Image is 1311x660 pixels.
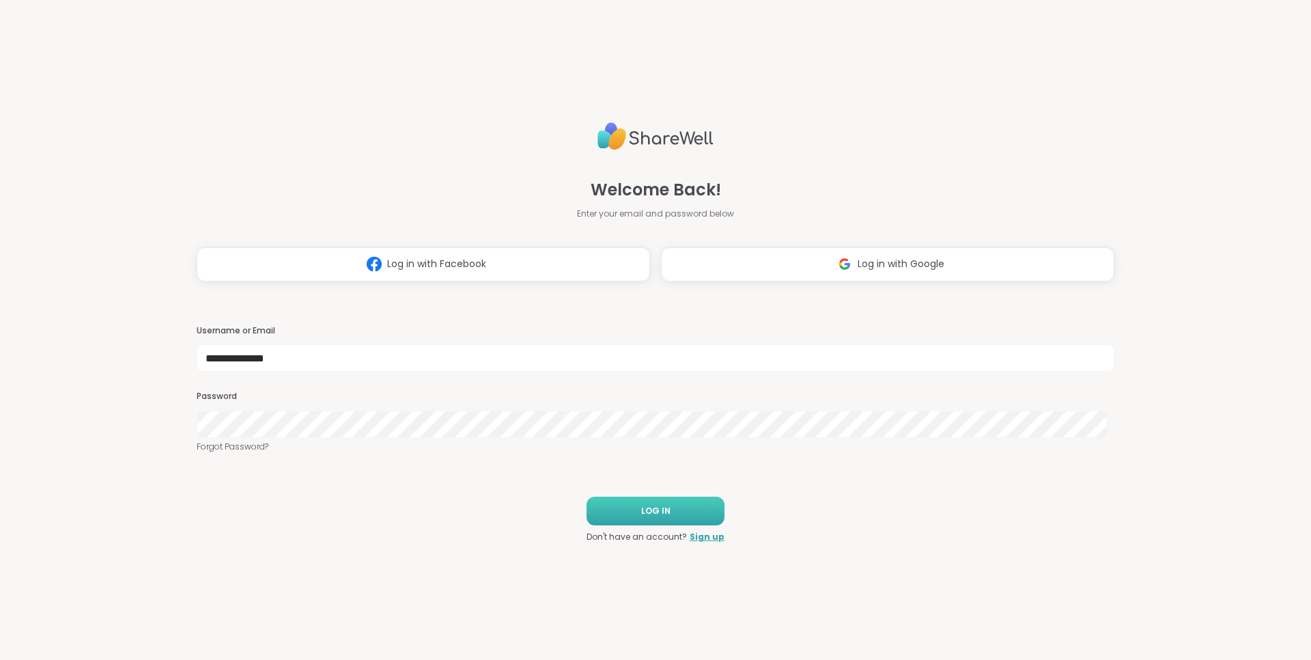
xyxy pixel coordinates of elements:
[197,325,1114,337] h3: Username or Email
[197,391,1114,402] h3: Password
[387,257,486,271] span: Log in with Facebook
[197,247,650,281] button: Log in with Facebook
[690,531,724,543] a: Sign up
[858,257,944,271] span: Log in with Google
[641,505,671,517] span: LOG IN
[197,441,1114,453] a: Forgot Password?
[577,208,734,220] span: Enter your email and password below
[587,497,724,525] button: LOG IN
[661,247,1114,281] button: Log in with Google
[591,178,721,202] span: Welcome Back!
[597,117,714,156] img: ShareWell Logo
[587,531,687,543] span: Don't have an account?
[832,251,858,277] img: ShareWell Logomark
[361,251,387,277] img: ShareWell Logomark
